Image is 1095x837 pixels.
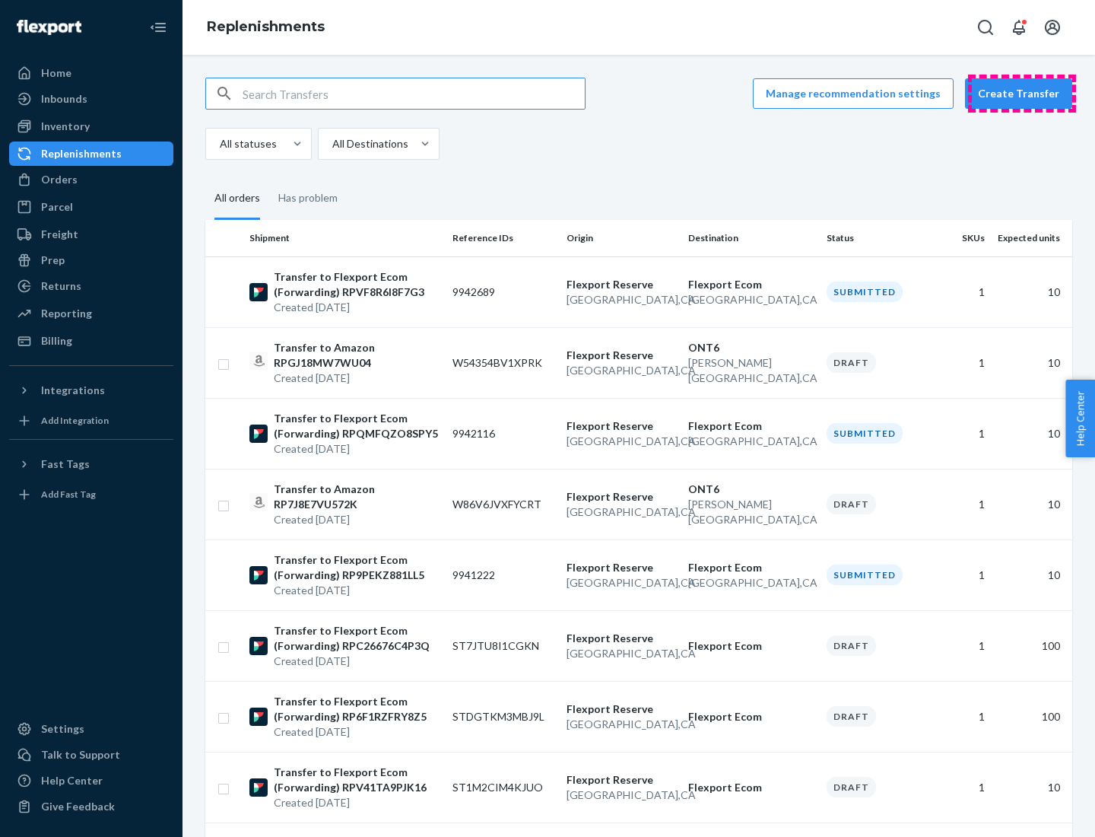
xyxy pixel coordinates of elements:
td: W86V6JVXFYCRT [446,469,560,539]
button: Create Transfer [965,78,1072,109]
a: Inventory [9,114,173,138]
th: Shipment [243,220,446,256]
p: Flexport Ecom [688,277,814,292]
p: [GEOGRAPHIC_DATA] , CA [688,292,814,307]
td: 100 [991,681,1072,752]
p: Transfer to Flexport Ecom (Forwarding) RPV41TA9PJK16 [274,765,440,795]
div: Fast Tags [41,457,90,472]
p: Transfer to Flexport Ecom (Forwarding) RP6F1RZFRY8Z5 [274,694,440,724]
p: ONT6 [688,482,814,497]
td: 1 [934,256,991,327]
div: Has problem [278,178,338,218]
td: 10 [991,327,1072,398]
div: Draft [827,352,876,373]
a: Help Center [9,769,173,793]
div: Freight [41,227,78,242]
p: Flexport Reserve [567,772,676,788]
a: Settings [9,717,173,741]
p: [GEOGRAPHIC_DATA] , CA [688,575,814,590]
th: Destination [682,220,820,256]
td: 9941222 [446,539,560,610]
td: 9942116 [446,398,560,469]
p: Transfer to Flexport Ecom (Forwarding) RPQMFQZO8SPY5 [274,411,440,441]
td: 1 [934,469,991,539]
button: Help Center [1065,380,1095,457]
button: Integrations [9,378,173,403]
div: Add Integration [41,414,109,427]
div: Orders [41,172,78,187]
td: W54354BV1XPRK [446,327,560,398]
div: Submitted [827,282,903,302]
a: Parcel [9,195,173,219]
button: Open Search Box [970,12,1001,43]
img: Flexport logo [17,20,81,35]
th: SKUs [934,220,991,256]
p: Created [DATE] [274,583,440,598]
div: Draft [827,706,876,727]
p: Flexport Ecom [688,638,814,654]
button: Open notifications [1004,12,1034,43]
a: Talk to Support [9,743,173,767]
p: [GEOGRAPHIC_DATA] , CA [567,504,676,520]
p: [GEOGRAPHIC_DATA] , CA [567,292,676,307]
th: Status [820,220,935,256]
p: Transfer to Amazon RPGJ18MW7WU04 [274,340,440,371]
div: Prep [41,253,65,268]
p: [GEOGRAPHIC_DATA] , CA [567,717,676,732]
td: 100 [991,610,1072,681]
p: [PERSON_NAME][GEOGRAPHIC_DATA] , CA [688,355,814,386]
a: Prep [9,248,173,272]
p: Flexport Ecom [688,418,814,434]
td: 10 [991,469,1072,539]
p: Flexport Reserve [567,418,676,434]
p: [GEOGRAPHIC_DATA] , CA [567,575,676,590]
p: ONT6 [688,340,814,355]
div: Draft [827,635,876,656]
a: Inbounds [9,87,173,111]
td: 1 [934,398,991,469]
td: 1 [934,752,991,823]
td: 10 [991,752,1072,823]
div: Submitted [827,565,903,585]
p: Flexport Reserve [567,277,676,292]
p: Transfer to Flexport Ecom (Forwarding) RPVF8R6I8F7G3 [274,269,440,300]
td: 1 [934,539,991,610]
div: Draft [827,777,876,797]
p: Created [DATE] [274,724,440,740]
p: [GEOGRAPHIC_DATA] , CA [688,434,814,449]
p: Created [DATE] [274,795,440,810]
td: 1 [934,681,991,752]
th: Expected units [991,220,1072,256]
div: Returns [41,278,81,294]
p: [GEOGRAPHIC_DATA] , CA [567,788,676,803]
td: 10 [991,398,1072,469]
p: Flexport Reserve [567,702,676,717]
p: Flexport Ecom [688,780,814,795]
div: Talk to Support [41,747,120,762]
p: Flexport Reserve [567,489,676,504]
div: Reporting [41,306,92,321]
p: Created [DATE] [274,371,440,386]
p: Flexport Reserve [567,631,676,646]
td: ST1M2CIM4KJUO [446,752,560,823]
p: Created [DATE] [274,654,440,669]
div: Help Center [41,773,103,788]
p: Created [DATE] [274,300,440,315]
td: 1 [934,327,991,398]
th: Origin [560,220,682,256]
div: Inventory [41,119,90,134]
div: Submitted [827,423,903,444]
div: All Destinations [332,136,408,151]
button: Manage recommendation settings [753,78,954,109]
div: Replenishments [41,146,122,161]
div: Draft [827,494,876,514]
a: Replenishments [9,142,173,166]
a: Add Integration [9,409,173,433]
td: 10 [991,256,1072,327]
p: Flexport Ecom [688,709,814,724]
p: [GEOGRAPHIC_DATA] , CA [567,646,676,661]
th: Reference IDs [446,220,560,256]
